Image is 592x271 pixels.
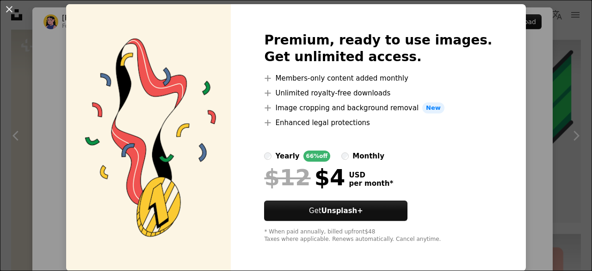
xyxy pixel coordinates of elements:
[264,88,492,99] li: Unlimited royalty-free downloads
[303,151,331,162] div: 66% off
[264,102,492,113] li: Image cropping and background removal
[264,73,492,84] li: Members-only content added monthly
[275,151,299,162] div: yearly
[264,201,407,221] button: GetUnsplash+
[264,32,492,65] h2: Premium, ready to use images. Get unlimited access.
[422,102,444,113] span: New
[264,228,492,243] div: * When paid annually, billed upfront $48 Taxes where applicable. Renews automatically. Cancel any...
[264,117,492,128] li: Enhanced legal protections
[352,151,384,162] div: monthly
[66,4,231,271] img: premium_vector-1717227593205-0d03c278da7a
[264,165,345,189] div: $4
[349,179,393,188] span: per month *
[349,171,393,179] span: USD
[264,165,310,189] span: $12
[264,152,271,160] input: yearly66%off
[341,152,349,160] input: monthly
[321,207,363,215] strong: Unsplash+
